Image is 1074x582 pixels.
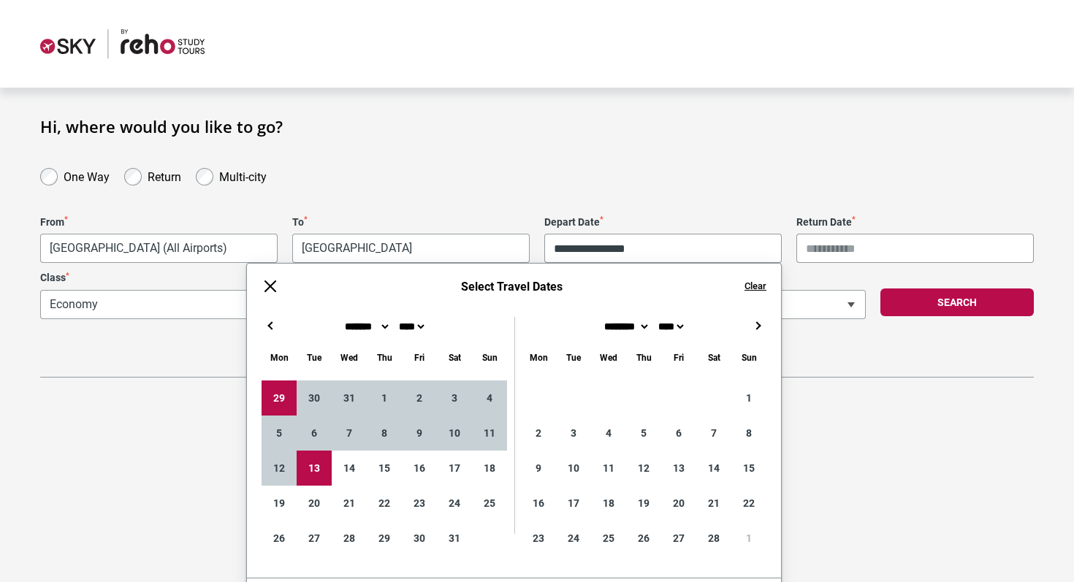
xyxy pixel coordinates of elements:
div: 17 [437,451,472,486]
div: 17 [556,486,591,521]
div: 22 [731,486,766,521]
div: 30 [297,380,332,416]
div: Sunday [731,349,766,366]
div: 20 [661,486,696,521]
div: 31 [332,380,367,416]
span: Melbourne, Australia [40,234,278,263]
div: 18 [591,486,626,521]
div: 14 [332,451,367,486]
label: Return Date [796,216,1034,229]
label: One Way [64,166,110,184]
div: 5 [626,416,661,451]
div: 11 [591,451,626,486]
div: 27 [297,521,332,556]
div: 16 [402,451,437,486]
div: 10 [437,416,472,451]
div: 2 [402,380,437,416]
div: 19 [262,486,297,521]
h1: Hi, where would you like to go? [40,117,1034,136]
label: To [292,216,530,229]
div: Tuesday [556,349,591,366]
div: 19 [626,486,661,521]
button: Clear [744,280,766,293]
div: 15 [367,451,402,486]
div: Sunday [472,349,507,366]
div: 20 [297,486,332,521]
div: 9 [521,451,556,486]
div: 26 [626,521,661,556]
div: 29 [367,521,402,556]
div: 10 [556,451,591,486]
div: 5 [262,416,297,451]
div: 31 [437,521,472,556]
div: 24 [437,486,472,521]
div: Saturday [437,349,472,366]
div: 21 [696,486,731,521]
span: Melbourne, Australia [41,234,277,262]
div: 23 [521,521,556,556]
div: 28 [332,521,367,556]
div: 1 [731,380,766,416]
div: 25 [591,521,626,556]
div: 18 [472,451,507,486]
div: Thursday [626,349,661,366]
div: Monday [262,349,297,366]
div: 28 [696,521,731,556]
div: 9 [402,416,437,451]
label: Depart Date [544,216,782,229]
div: 14 [696,451,731,486]
div: Saturday [696,349,731,366]
div: 25 [472,486,507,521]
div: 3 [437,380,472,416]
div: Friday [661,349,696,366]
label: Class [40,272,446,284]
div: 27 [661,521,696,556]
button: → [749,317,766,334]
div: Wednesday [591,349,626,366]
span: Economy [41,291,445,318]
div: 6 [297,416,332,451]
div: 23 [402,486,437,521]
label: Return [148,166,181,184]
span: London, United Kingdom [292,234,530,263]
label: Multi-city [219,166,267,184]
label: From [40,216,278,229]
div: Monday [521,349,556,366]
button: Search [880,288,1034,316]
span: Economy [40,290,446,319]
div: Thursday [367,349,402,366]
div: 12 [262,451,297,486]
div: 12 [626,451,661,486]
div: 22 [367,486,402,521]
div: Friday [402,349,437,366]
div: 26 [262,521,297,556]
div: 7 [696,416,731,451]
div: 13 [297,451,332,486]
button: ← [262,317,279,334]
div: 8 [367,416,402,451]
div: 13 [661,451,696,486]
div: 1 [731,521,766,556]
h6: Select Travel Dates [294,280,730,294]
div: 16 [521,486,556,521]
div: 24 [556,521,591,556]
div: Tuesday [297,349,332,366]
div: 2 [521,416,556,451]
div: 11 [472,416,507,451]
div: 8 [731,416,766,451]
div: Wednesday [332,349,367,366]
div: 4 [472,380,507,416]
div: 4 [591,416,626,451]
div: 30 [402,521,437,556]
div: 15 [731,451,766,486]
div: 6 [661,416,696,451]
div: 29 [262,380,297,416]
div: 3 [556,416,591,451]
div: 21 [332,486,367,521]
span: London, United Kingdom [293,234,529,262]
div: 7 [332,416,367,451]
div: 1 [367,380,402,416]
